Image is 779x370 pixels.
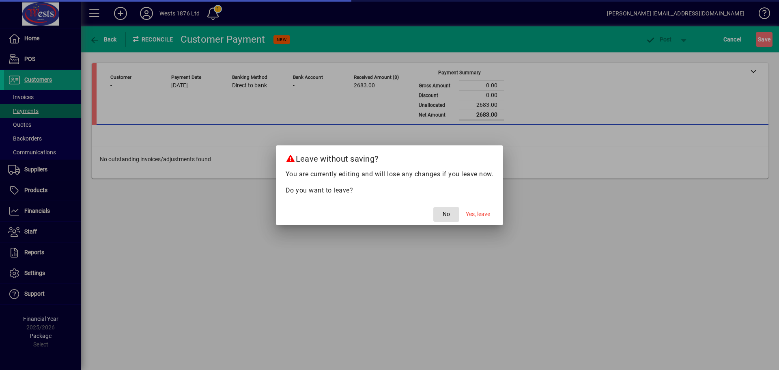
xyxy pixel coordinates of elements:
[466,210,490,219] span: Yes, leave
[276,145,504,169] h2: Leave without saving?
[433,207,459,222] button: No
[463,207,493,222] button: Yes, leave
[286,186,494,195] p: Do you want to leave?
[286,169,494,179] p: You are currently editing and will lose any changes if you leave now.
[443,210,450,219] span: No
